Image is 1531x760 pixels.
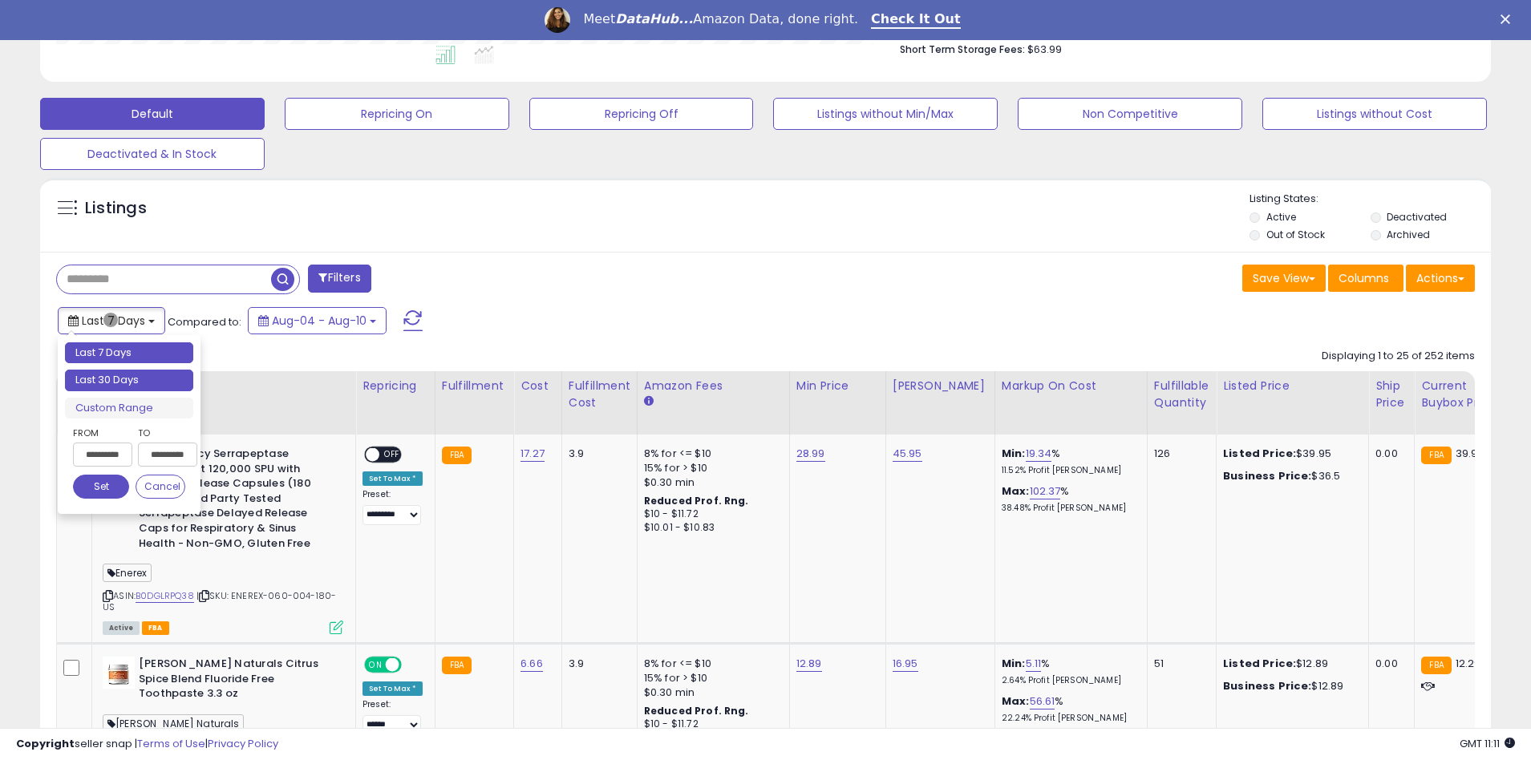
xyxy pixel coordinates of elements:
[1501,14,1517,24] div: Close
[442,447,472,464] small: FBA
[644,507,777,521] div: $10 - $11.72
[73,425,129,441] label: From
[103,564,152,582] span: Enerex
[1026,656,1042,672] a: 5.11
[1421,447,1451,464] small: FBA
[1154,657,1204,671] div: 51
[65,398,193,419] li: Custom Range
[1421,378,1504,411] div: Current Buybox Price
[545,7,570,33] img: Profile image for Georgie
[399,658,425,672] span: OFF
[362,378,428,394] div: Repricing
[1002,465,1135,476] p: 11.52% Profit [PERSON_NAME]
[773,98,998,130] button: Listings without Min/Max
[1002,446,1026,461] b: Min:
[1223,656,1296,671] b: Listed Price:
[442,378,507,394] div: Fulfillment
[16,736,75,751] strong: Copyright
[308,265,371,293] button: Filters
[1223,447,1356,461] div: $39.95
[65,370,193,391] li: Last 30 Days
[644,447,777,461] div: 8% for <= $10
[644,378,783,394] div: Amazon Fees
[796,656,822,672] a: 12.89
[569,378,630,411] div: Fulfillment Cost
[366,658,386,672] span: ON
[136,475,185,499] button: Cancel
[103,447,343,633] div: ASIN:
[644,521,777,535] div: $10.01 - $10.83
[871,11,961,29] a: Check It Out
[1406,265,1475,292] button: Actions
[248,307,387,334] button: Aug-04 - Aug-10
[520,446,545,462] a: 17.27
[285,98,509,130] button: Repricing On
[103,657,135,689] img: 41UiTFA1YCL._SL40_.jpg
[73,475,129,499] button: Set
[644,394,654,409] small: Amazon Fees.
[65,342,193,364] li: Last 7 Days
[1223,657,1356,671] div: $12.89
[1266,228,1325,241] label: Out of Stock
[40,98,265,130] button: Default
[1223,678,1311,693] b: Business Price:
[583,11,858,27] div: Meet Amazon Data, done right.
[142,621,169,635] span: FBA
[1002,484,1135,514] div: %
[1223,679,1356,693] div: $12.89
[40,138,265,170] button: Deactivated & In Stock
[58,307,165,334] button: Last 7 Days
[893,378,988,394] div: [PERSON_NAME]
[1266,210,1296,224] label: Active
[99,378,349,394] div: Title
[1002,657,1135,686] div: %
[138,425,185,441] label: To
[1002,503,1135,514] p: 38.48% Profit [PERSON_NAME]
[1242,265,1326,292] button: Save View
[615,11,693,26] i: DataHub...
[1375,447,1402,461] div: 0.00
[1223,446,1296,461] b: Listed Price:
[1456,446,1484,461] span: 39.95
[529,98,754,130] button: Repricing Off
[1030,483,1061,499] a: 102.37
[900,42,1025,56] b: Short Term Storage Fees:
[1030,693,1055,709] a: 56.61
[1262,98,1487,130] button: Listings without Cost
[520,656,543,672] a: 6.66
[1002,693,1030,709] b: Max:
[1002,378,1140,394] div: Markup on Cost
[1154,447,1204,461] div: 126
[1154,378,1209,411] div: Fulfillable Quantity
[1387,228,1430,241] label: Archived
[1018,98,1242,130] button: Non Competitive
[379,448,405,462] span: OFF
[644,657,777,671] div: 8% for <= $10
[1375,657,1402,671] div: 0.00
[994,371,1147,435] th: The percentage added to the cost of goods (COGS) that forms the calculator for Min & Max prices.
[1223,469,1356,483] div: $36.5
[1456,656,1481,671] span: 12.29
[1460,736,1515,751] span: 2025-08-18 11:11 GMT
[85,197,147,220] h5: Listings
[1002,694,1135,724] div: %
[1002,483,1030,499] b: Max:
[1250,192,1491,207] p: Listing States:
[82,313,145,329] span: Last 7 Days
[893,656,918,672] a: 16.95
[569,447,625,461] div: 3.9
[644,461,777,475] div: 15% for > $10
[362,699,423,735] div: Preset:
[1026,446,1052,462] a: 19.34
[362,471,423,486] div: Set To Max *
[1322,349,1475,364] div: Displaying 1 to 25 of 252 items
[136,589,194,603] a: B0DGLRPQ38
[272,313,367,329] span: Aug-04 - Aug-10
[644,685,777,700] div: $0.30 min
[1002,656,1026,671] b: Min:
[362,489,423,525] div: Preset:
[644,671,777,685] div: 15% for > $10
[893,446,922,462] a: 45.95
[1027,42,1062,57] span: $63.99
[1223,378,1362,394] div: Listed Price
